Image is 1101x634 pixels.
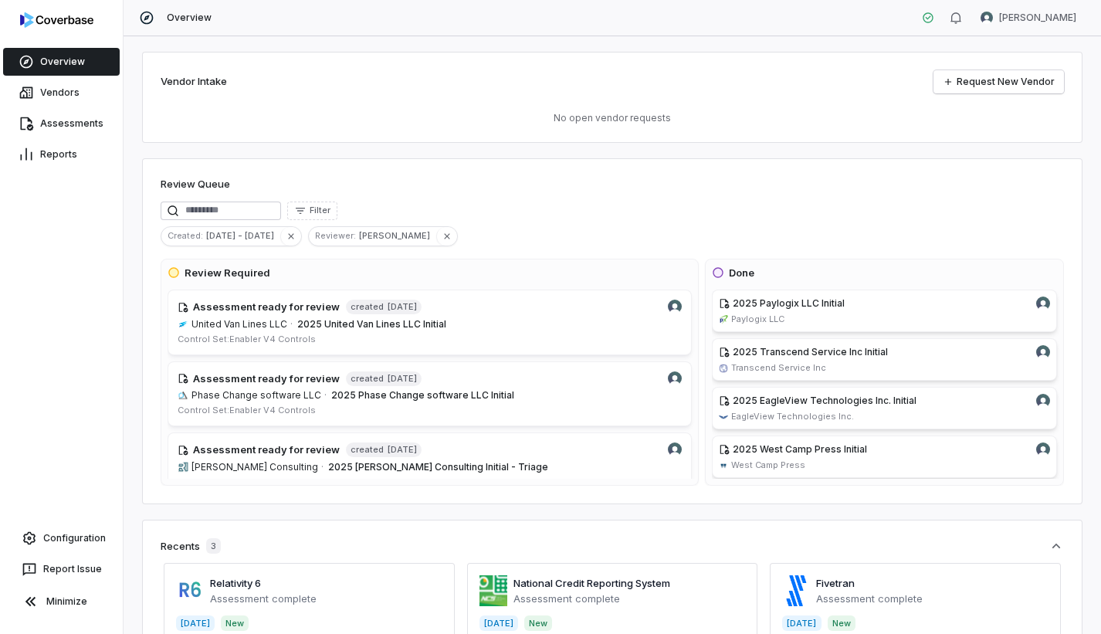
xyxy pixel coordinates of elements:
[712,387,1057,429] a: 2025 EagleView Technologies Inc. InitialNic Weilbacher avatareagleview.comEagleView Technologies ...
[731,459,805,471] span: West Camp Press
[167,12,212,24] span: Overview
[168,432,692,498] a: Nic Weilbacher avatarAssessment ready for reviewcreated[DATE]rimkus.com[PERSON_NAME] Consulting·2...
[351,373,384,385] span: created
[161,538,1064,554] button: Recents3
[3,141,120,168] a: Reports
[161,229,206,242] span: Created :
[328,461,548,473] span: 2025 [PERSON_NAME] Consulting Initial - Triage
[351,444,384,456] span: created
[729,266,754,281] h3: Done
[3,79,120,107] a: Vendors
[513,577,670,589] a: National Credit Reporting System
[287,202,337,220] button: Filter
[193,300,340,315] h4: Assessment ready for review
[310,205,330,216] span: Filter
[1036,394,1050,408] img: Nic Weilbacher avatar
[816,577,855,589] a: Fivetran
[178,476,316,487] span: Control Set: Enabler V4 Controls
[210,577,261,589] a: Relativity 6
[191,318,287,331] span: United Van Lines LLC
[206,229,280,242] span: [DATE] - [DATE]
[331,389,514,401] span: 2025 Phase Change software LLC Initial
[668,300,682,314] img: Nic Weilbacher avatar
[733,297,845,309] span: 2025 Paylogix LLC Initial
[733,395,916,406] span: 2025 EagleView Technologies Inc. Initial
[168,290,692,355] a: Nic Weilbacher avatarAssessment ready for reviewcreated[DATE]unitedvanlines.comUnited Van Lines L...
[185,266,270,281] h3: Review Required
[193,442,340,458] h4: Assessment ready for review
[20,12,93,28] img: logo-D7KZi-bG.svg
[321,461,324,473] span: ·
[193,371,340,387] h4: Assessment ready for review
[981,12,993,24] img: Nic Weilbacher avatar
[731,411,854,422] span: EagleView Technologies Inc.
[933,70,1064,93] a: Request New Vendor
[161,74,227,90] h2: Vendor Intake
[191,461,318,473] span: [PERSON_NAME] Consulting
[6,524,117,552] a: Configuration
[324,389,327,402] span: ·
[297,318,446,330] span: 2025 United Van Lines LLC Initial
[733,346,888,358] span: 2025 Transcend Service Inc Initial
[168,361,692,427] a: Nic Weilbacher avatarAssessment ready for reviewcreated[DATE]phasechange.aiPhase Change software ...
[387,444,417,456] span: [DATE]
[191,389,321,402] span: Phase Change software LLC
[1036,442,1050,456] img: Nic Weilbacher avatar
[161,112,1064,124] p: No open vendor requests
[3,48,120,76] a: Overview
[712,290,1057,332] a: 2025 Paylogix LLC InitialNic Weilbacher avatarpaylogix.comPaylogix LLC
[1036,345,1050,359] img: Nic Weilbacher avatar
[6,555,117,583] button: Report Issue
[731,314,784,325] span: Paylogix LLC
[731,362,826,374] span: Transcend Service Inc
[733,443,867,455] span: 2025 West Camp Press Initial
[971,6,1086,29] button: Nic Weilbacher avatar[PERSON_NAME]
[3,110,120,137] a: Assessments
[309,229,359,242] span: Reviewer :
[206,538,221,554] span: 3
[668,371,682,385] img: Nic Weilbacher avatar
[668,442,682,456] img: Nic Weilbacher avatar
[359,229,436,242] span: [PERSON_NAME]
[387,373,417,385] span: [DATE]
[6,586,117,617] button: Minimize
[712,436,1057,478] a: 2025 West Camp Press InitialNic Weilbacher avatarwestcamppress.comWest Camp Press
[712,338,1057,381] a: 2025 Transcend Service Inc InitialNic Weilbacher avatartranscendservice.comTranscend Service Inc
[1036,297,1050,310] img: Nic Weilbacher avatar
[999,12,1076,24] span: [PERSON_NAME]
[387,301,417,313] span: [DATE]
[161,177,230,192] h1: Review Queue
[290,318,293,331] span: ·
[351,301,384,313] span: created
[178,405,316,415] span: Control Set: Enabler V4 Controls
[178,334,316,344] span: Control Set: Enabler V4 Controls
[161,538,221,554] div: Recents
